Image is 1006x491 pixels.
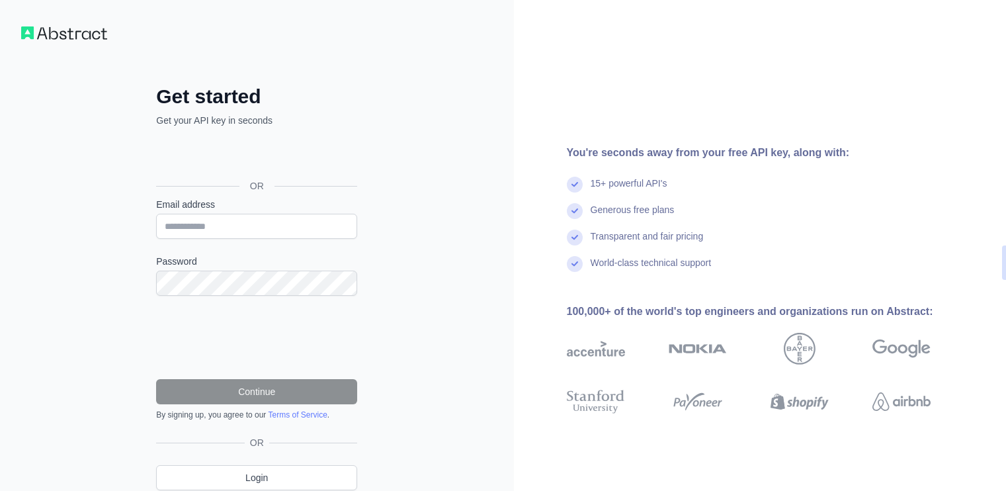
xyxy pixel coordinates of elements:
img: stanford university [567,387,625,416]
p: Get your API key in seconds [156,114,357,127]
label: Email address [156,198,357,211]
a: Login [156,465,357,490]
img: payoneer [669,387,727,416]
img: Workflow [21,26,107,40]
img: check mark [567,203,583,219]
span: OR [245,436,269,449]
iframe: Sign in with Google Button [149,142,361,171]
h2: Get started [156,85,357,109]
img: airbnb [872,387,931,416]
img: bayer [784,333,816,365]
div: You're seconds away from your free API key, along with: [567,145,973,161]
a: Terms of Service [268,410,327,420]
img: check mark [567,230,583,246]
label: Password [156,255,357,268]
img: accenture [567,333,625,365]
div: By signing up, you agree to our . [156,410,357,420]
div: 15+ powerful API's [591,177,667,203]
span: OR [239,179,274,193]
div: 100,000+ of the world's top engineers and organizations run on Abstract: [567,304,973,320]
img: nokia [669,333,727,365]
div: Transparent and fair pricing [591,230,704,256]
img: google [872,333,931,365]
iframe: reCAPTCHA [156,312,357,363]
button: Continue [156,379,357,404]
img: shopify [771,387,829,416]
div: Generous free plans [591,203,675,230]
img: check mark [567,256,583,272]
div: World-class technical support [591,256,712,283]
img: check mark [567,177,583,193]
